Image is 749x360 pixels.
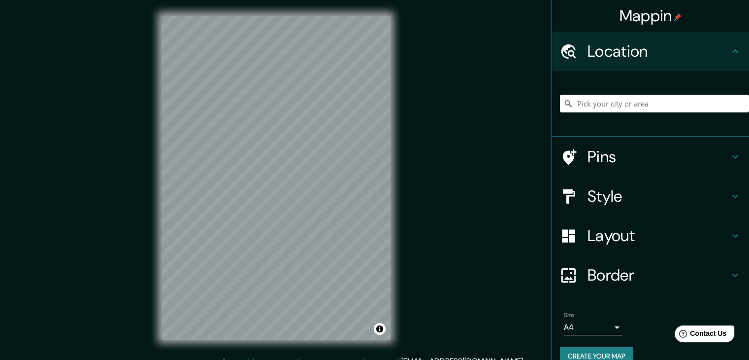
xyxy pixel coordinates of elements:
div: Pins [552,137,749,177]
iframe: Help widget launcher [661,322,738,349]
h4: Location [587,41,729,61]
input: Pick your city or area [560,95,749,112]
h4: Style [587,186,729,206]
div: Style [552,177,749,216]
h4: Mappin [619,6,682,26]
img: pin-icon.png [674,13,682,21]
div: Layout [552,216,749,255]
div: Location [552,32,749,71]
button: Toggle attribution [374,323,386,335]
div: Border [552,255,749,295]
canvas: Map [162,16,391,340]
h4: Border [587,265,729,285]
div: A4 [564,320,623,335]
h4: Layout [587,226,729,246]
label: Size [564,311,574,320]
h4: Pins [587,147,729,167]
